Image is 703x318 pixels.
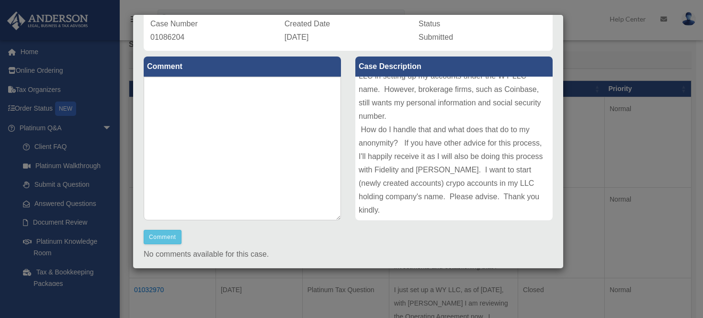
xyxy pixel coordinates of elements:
button: Comment [144,230,181,244]
span: Status [419,20,440,28]
label: Case Description [355,57,553,77]
span: Case Number [150,20,198,28]
span: Submitted [419,33,453,41]
p: No comments available for this case. [144,248,553,261]
span: 01086204 [150,33,184,41]
div: I am doing my best to maintain anonymity of the WY LLC in setting up my accounts under the WY LLC... [355,77,553,220]
label: Comment [144,57,341,77]
span: [DATE] [284,33,308,41]
span: Created Date [284,20,330,28]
